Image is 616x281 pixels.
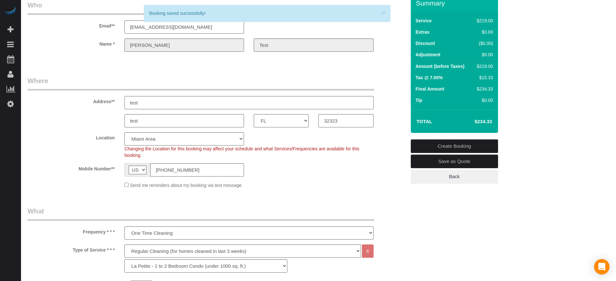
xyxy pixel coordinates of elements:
input: Zip Code** [318,114,373,127]
label: Frequency * * * [23,226,120,235]
span: Changing the Location for this booking may affect your schedule and what Services/Frequencies are... [124,146,359,158]
label: Service [416,17,432,24]
div: $0.00 [474,51,493,58]
div: ($0.00) [474,40,493,47]
legend: What [27,206,374,221]
label: Discount [416,40,435,47]
label: Tax @ 7.00% [416,74,443,81]
a: Back [411,170,498,183]
label: Amount (before Taxes) [416,63,464,70]
label: Mobile Number** [23,163,120,172]
input: First Name** [124,38,244,52]
legend: Where [27,76,374,91]
label: Final Amount [416,86,444,92]
h4: $234.33 [455,119,492,124]
div: $219.00 [474,63,493,70]
label: Extras [416,29,430,35]
div: $0.00 [474,29,493,35]
div: $15.33 [474,74,493,81]
div: $234.33 [474,86,493,92]
div: $0.00 [474,97,493,103]
label: Type of Service * * * [23,244,120,253]
span: Send me reminders about my booking via text message [130,183,242,188]
div: $219.00 [474,17,493,24]
div: Open Intercom Messenger [594,259,610,275]
input: Last Name** [254,38,373,52]
label: Location [23,132,120,141]
legend: Who [27,0,374,15]
input: Mobile Number** [150,163,244,177]
img: Automaid Logo [4,6,17,16]
label: Adjustment [416,51,441,58]
div: Booking saved successfully! [149,10,385,16]
a: Save as Quote [411,155,498,168]
a: Create Booking [411,139,498,153]
strong: Total [417,119,432,124]
label: Tip [416,97,422,103]
label: Name * [23,38,120,47]
button: × [382,9,386,16]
